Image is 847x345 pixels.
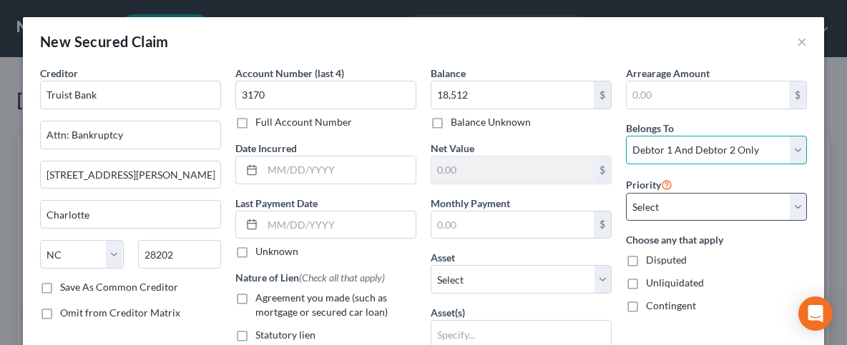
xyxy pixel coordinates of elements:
span: (Check all that apply) [299,271,385,284]
input: XXXX [235,81,416,109]
div: New Secured Claim [40,31,169,51]
span: Creditor [40,67,78,79]
input: Enter zip... [138,240,222,269]
input: Enter address... [41,121,220,149]
label: Choose any that apply [626,232,807,247]
span: Agreement you made (such as mortgage or secured car loan) [255,291,388,318]
label: Arrearage Amount [626,66,710,81]
input: 0.00 [431,211,594,239]
div: $ [789,81,806,109]
input: 0.00 [431,81,594,109]
label: Save As Common Creditor [60,280,178,294]
label: Account Number (last 4) [235,66,344,81]
label: Balance Unknown [451,115,531,129]
input: 0.00 [627,81,789,109]
label: Asset(s) [431,305,465,320]
label: Nature of Lien [235,270,385,285]
input: Apt, Suite, etc... [41,161,220,189]
div: $ [594,211,611,239]
label: Net Value [431,141,474,156]
label: Date Incurred [235,141,297,156]
span: Asset [431,251,455,264]
label: Full Account Number [255,115,352,129]
input: 0.00 [431,156,594,184]
span: Belongs To [626,122,674,134]
div: $ [594,156,611,184]
label: Unknown [255,244,298,259]
span: Statutory lien [255,329,315,341]
input: MM/DD/YYYY [263,156,416,184]
button: × [797,33,807,50]
div: $ [594,81,611,109]
label: Last Payment Date [235,196,318,211]
label: Monthly Payment [431,196,510,211]
span: Disputed [646,254,687,266]
label: Priority [626,176,672,193]
span: Omit from Creditor Matrix [60,306,180,319]
span: Unliquidated [646,276,704,289]
input: Search creditor by name... [40,81,221,109]
input: Enter city... [41,201,220,228]
span: Contingent [646,299,696,311]
input: MM/DD/YYYY [263,211,416,239]
div: Open Intercom Messenger [798,296,833,331]
label: Balance [431,66,466,81]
